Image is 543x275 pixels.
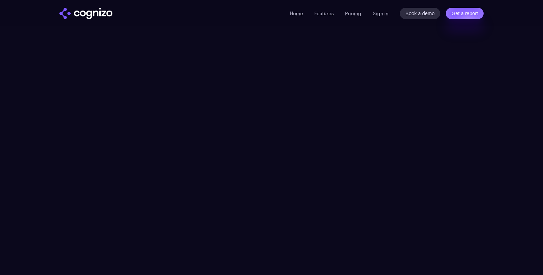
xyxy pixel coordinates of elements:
[400,8,440,19] a: Book a demo
[373,9,389,18] a: Sign in
[345,10,361,17] a: Pricing
[290,10,303,17] a: Home
[314,10,334,17] a: Features
[446,8,484,19] a: Get a report
[59,8,112,19] img: cognizo logo
[59,8,112,19] a: home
